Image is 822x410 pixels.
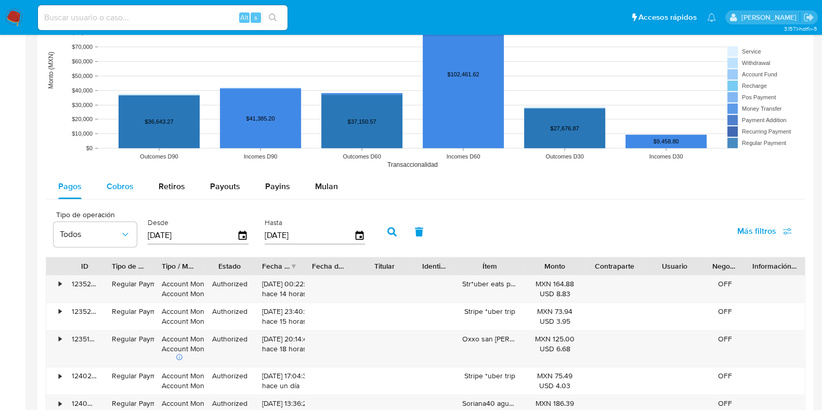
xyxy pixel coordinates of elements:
span: Alt [240,12,249,22]
span: s [254,12,257,22]
input: Buscar usuario o caso... [38,11,288,24]
a: Notificaciones [707,13,716,22]
a: Salir [803,12,814,23]
span: Accesos rápidos [638,12,697,23]
span: 3.157.1-hotfix-5 [784,24,817,33]
button: search-icon [262,10,283,25]
p: alan.cervantesmartinez@mercadolibre.com.mx [741,12,800,22]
